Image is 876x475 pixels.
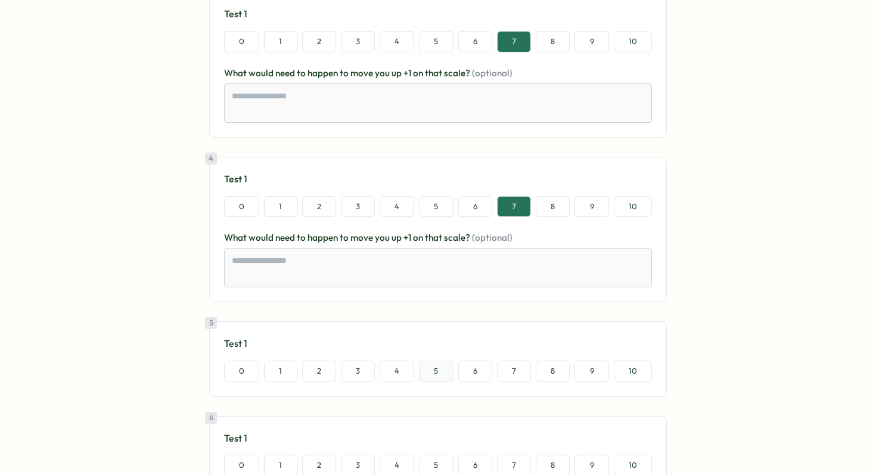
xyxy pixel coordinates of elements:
[497,361,531,382] button: 7
[574,361,608,382] button: 9
[614,361,652,382] button: 10
[340,232,350,243] span: to
[297,67,307,79] span: to
[536,196,570,218] button: 8
[413,232,425,243] span: on
[497,196,531,218] button: 7
[403,67,413,79] span: +1
[419,31,453,52] button: 5
[248,67,275,79] span: would
[444,67,472,79] span: scale?
[302,196,336,218] button: 2
[224,232,248,243] span: What
[307,232,340,243] span: happen
[392,232,403,243] span: up
[425,67,444,79] span: that
[403,232,413,243] span: +1
[205,412,217,424] div: 6
[472,67,512,79] span: (optional)
[205,317,217,329] div: 5
[375,67,392,79] span: you
[307,67,340,79] span: happen
[425,232,444,243] span: that
[224,361,259,382] button: 0
[375,232,392,243] span: you
[472,232,512,243] span: (optional)
[341,31,375,52] button: 3
[340,67,350,79] span: to
[380,31,414,52] button: 4
[248,232,275,243] span: would
[224,336,652,351] p: Test 1
[380,196,414,218] button: 4
[302,31,336,52] button: 2
[264,31,297,52] button: 1
[350,67,375,79] span: move
[413,67,425,79] span: on
[297,232,307,243] span: to
[458,361,492,382] button: 6
[264,361,297,382] button: 1
[614,31,652,52] button: 10
[392,67,403,79] span: up
[205,153,217,164] div: 4
[458,31,492,52] button: 6
[497,31,531,52] button: 7
[444,232,472,243] span: scale?
[224,67,248,79] span: What
[458,196,492,218] button: 6
[224,431,652,446] p: Test 1
[574,31,608,52] button: 9
[224,31,259,52] button: 0
[350,232,375,243] span: move
[419,196,453,218] button: 5
[224,7,652,21] p: Test 1
[419,361,453,382] button: 5
[380,361,414,382] button: 4
[224,196,259,218] button: 0
[536,361,570,382] button: 8
[275,232,297,243] span: need
[574,196,608,218] button: 9
[302,361,336,382] button: 2
[536,31,570,52] button: 8
[224,172,652,187] p: Test 1
[275,67,297,79] span: need
[341,361,375,382] button: 3
[614,196,652,218] button: 10
[341,196,375,218] button: 3
[264,196,297,218] button: 1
